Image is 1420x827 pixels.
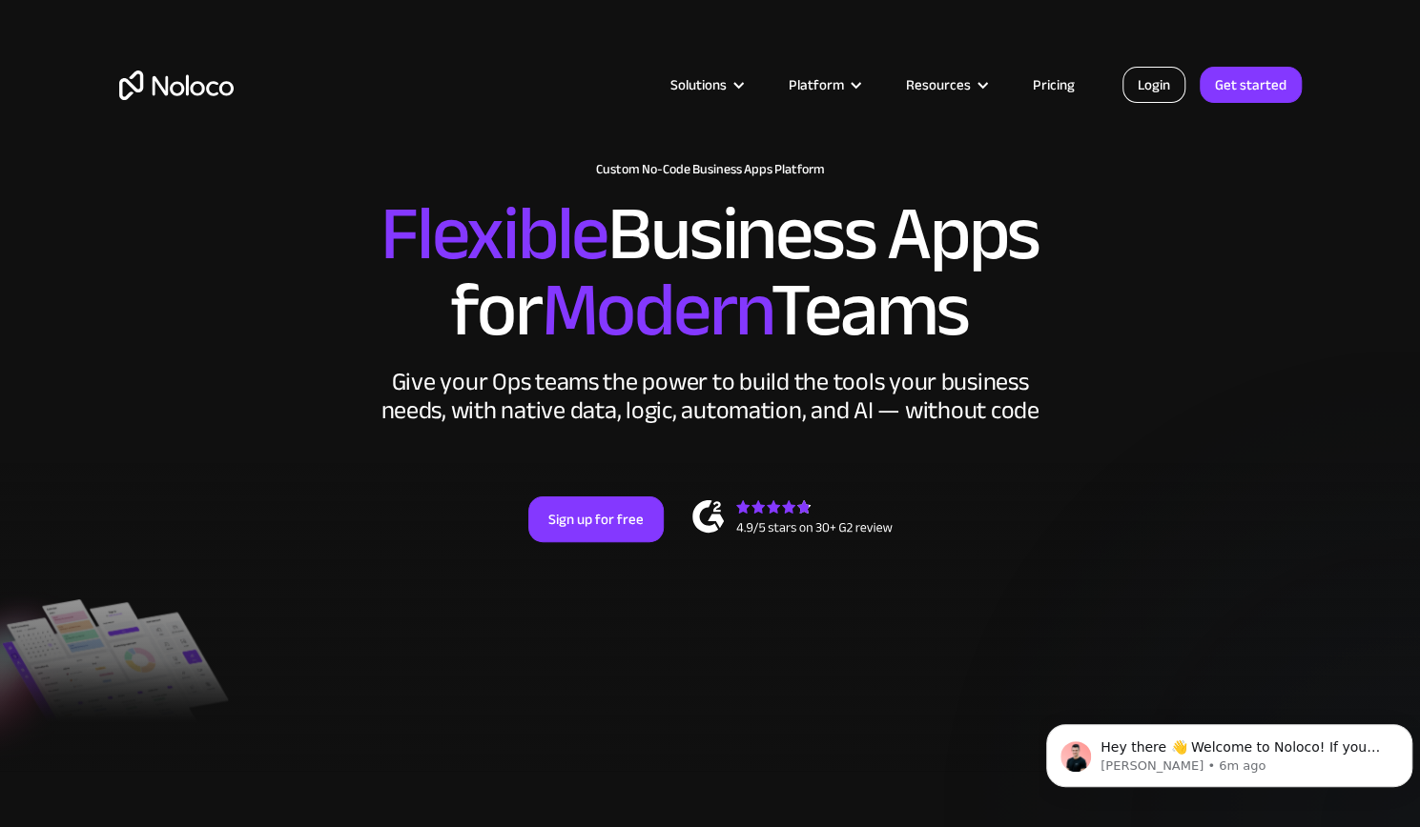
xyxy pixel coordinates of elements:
[765,72,882,97] div: Platform
[119,71,234,100] a: home
[789,72,844,97] div: Platform
[119,196,1302,349] h2: Business Apps for Teams
[882,72,1009,97] div: Resources
[1009,72,1099,97] a: Pricing
[647,72,765,97] div: Solutions
[1122,67,1185,103] a: Login
[1039,684,1420,817] iframe: Intercom notifications message
[377,368,1044,425] div: Give your Ops teams the power to build the tools your business needs, with native data, logic, au...
[541,239,771,381] span: Modern
[670,72,727,97] div: Solutions
[381,163,607,305] span: Flexible
[1200,67,1302,103] a: Get started
[906,72,971,97] div: Resources
[528,496,664,542] a: Sign up for free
